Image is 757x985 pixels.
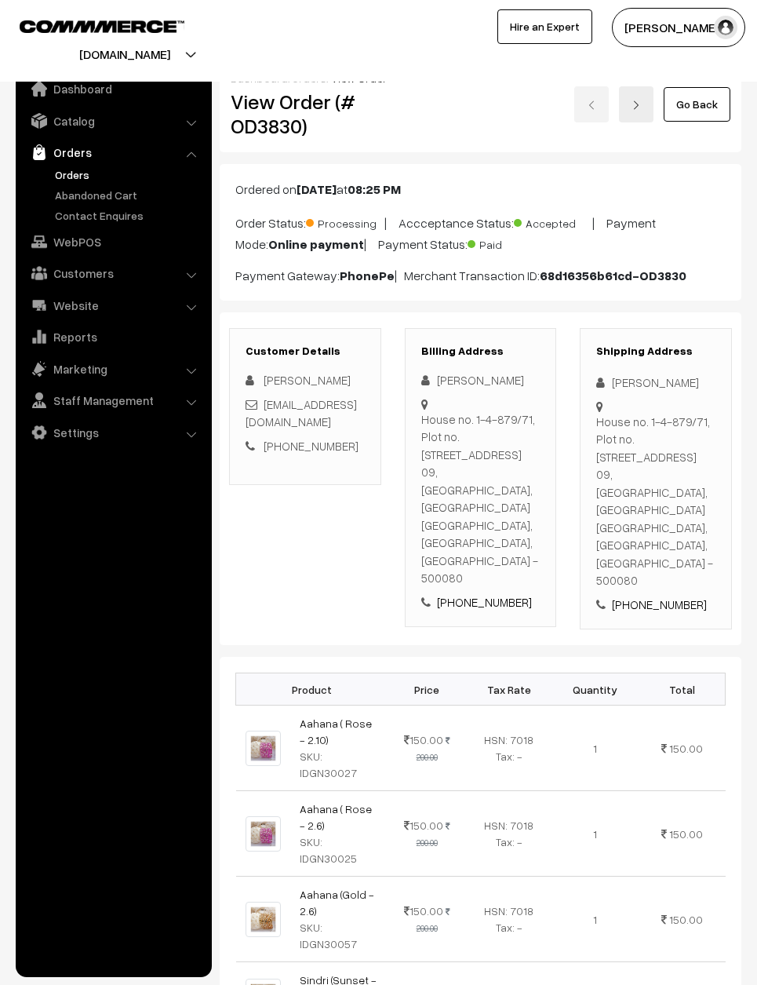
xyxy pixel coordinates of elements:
[514,211,592,232] span: Accepted
[669,827,703,841] span: 150.00
[669,742,703,755] span: 150.00
[246,902,281,937] img: GOLD.jpg
[552,673,639,706] th: Quantity
[235,211,726,254] p: Order Status: | Accceptance Status: | Payment Mode: | Payment Status:
[421,410,540,587] div: House no. 1-4-879/71, Plot no. [STREET_ADDRESS] 09, [GEOGRAPHIC_DATA], [GEOGRAPHIC_DATA] [GEOGRAP...
[246,397,357,429] a: [EMAIL_ADDRESS][DOMAIN_NAME]
[468,232,546,253] span: Paid
[484,819,533,848] span: HSN: 7018 Tax: -
[596,413,715,589] div: House no. 1-4-879/71, Plot no. [STREET_ADDRESS] 09, [GEOGRAPHIC_DATA], [GEOGRAPHIC_DATA] [GEOGRAP...
[297,181,337,197] b: [DATE]
[466,673,552,706] th: Tax Rate
[593,827,597,841] span: 1
[484,904,533,934] span: HSN: 7018 Tax: -
[51,187,206,203] a: Abandoned Cart
[497,9,592,44] a: Hire an Expert
[388,673,466,706] th: Price
[20,20,184,32] img: COMMMERCE
[20,138,206,166] a: Orders
[20,291,206,319] a: Website
[348,181,401,197] b: 08:25 PM
[20,16,157,35] a: COMMMERCE
[268,236,364,252] b: Online payment
[612,597,707,611] a: [PHONE_NUMBER]
[714,16,737,39] img: user
[246,345,365,358] h3: Customer Details
[437,595,532,609] a: [PHONE_NUMBER]
[246,731,281,766] img: ROSE.jpg
[236,673,388,706] th: Product
[20,107,206,135] a: Catalog
[593,742,597,755] span: 1
[404,819,443,832] span: 150.00
[20,418,206,447] a: Settings
[596,374,715,392] div: [PERSON_NAME]
[246,816,281,852] img: ROSE.jpg
[51,166,206,183] a: Orders
[235,180,726,199] p: Ordered on at
[231,89,381,138] h2: View Order (# OD3830)
[612,8,745,47] button: [PERSON_NAME]
[404,733,443,746] span: 150.00
[264,373,351,387] span: [PERSON_NAME]
[20,75,206,103] a: Dashboard
[540,268,686,283] b: 68d16356b61cd-OD3830
[24,35,225,74] button: [DOMAIN_NAME]
[20,386,206,414] a: Staff Management
[484,733,533,763] span: HSN: 7018 Tax: -
[404,904,443,918] span: 150.00
[300,802,372,832] a: Aahana ( Rose - 2.6)
[669,913,703,926] span: 150.00
[664,87,730,122] a: Go Back
[596,345,715,358] h3: Shipping Address
[300,717,372,746] a: Aahana ( Rose - 2.10)
[300,834,379,866] div: SKU: IDGN30025
[639,673,725,706] th: Total
[421,345,540,358] h3: Billing Address
[20,323,206,351] a: Reports
[421,371,540,389] div: [PERSON_NAME]
[20,355,206,383] a: Marketing
[300,919,379,952] div: SKU: IDGN30057
[264,439,358,453] a: [PHONE_NUMBER]
[631,100,641,110] img: right-arrow.png
[300,748,379,781] div: SKU: IDGN30027
[20,228,206,256] a: WebPOS
[300,888,374,918] a: Aahana (Gold - 2.6)
[306,211,384,232] span: Processing
[340,268,395,283] b: PhonePe
[20,259,206,287] a: Customers
[593,913,597,926] span: 1
[235,266,726,285] p: Payment Gateway: | Merchant Transaction ID:
[51,207,206,224] a: Contact Enquires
